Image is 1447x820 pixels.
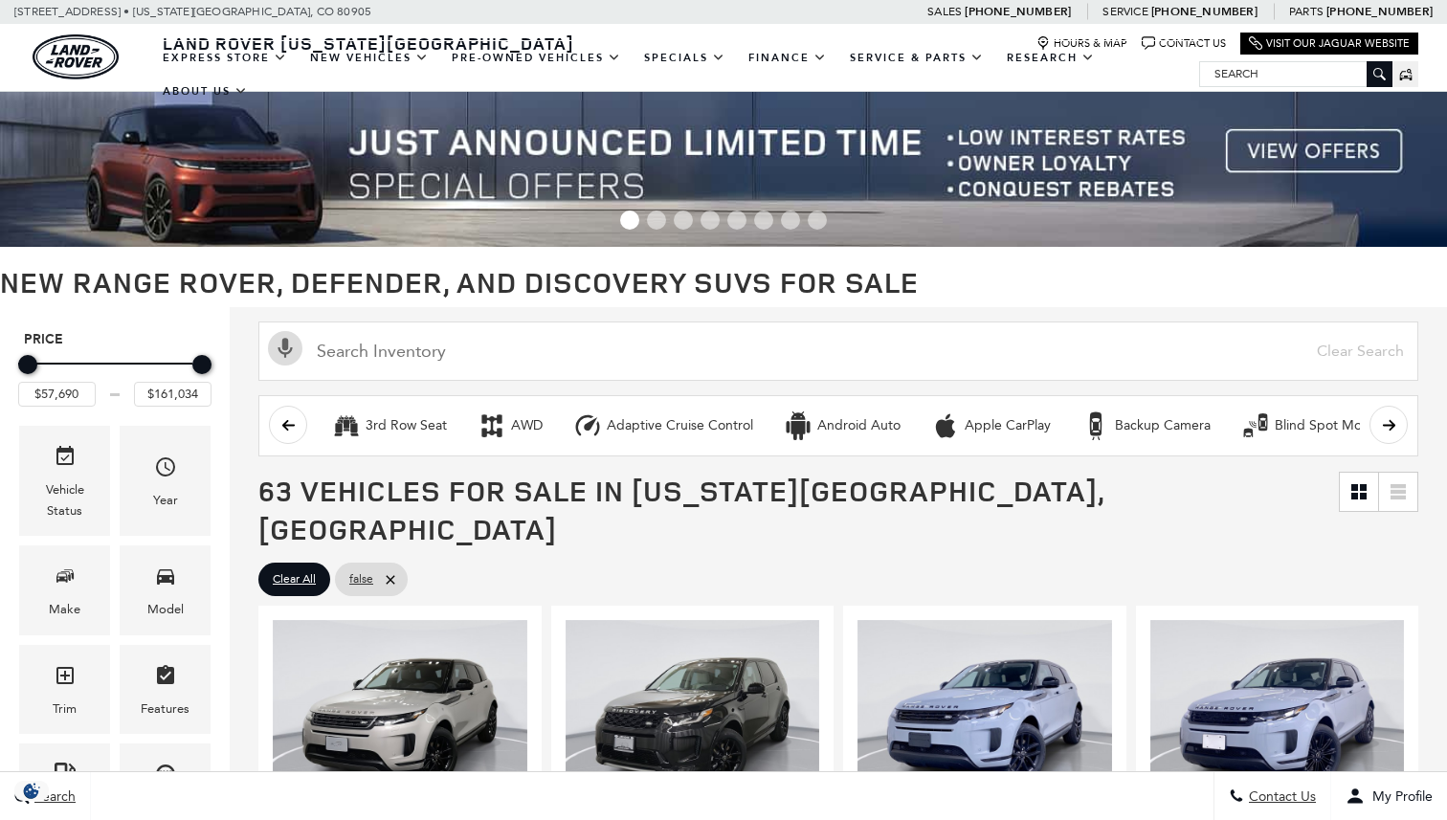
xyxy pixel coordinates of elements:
[18,348,211,407] div: Price
[478,411,506,440] div: AWD
[14,5,371,18] a: [STREET_ADDRESS] • [US_STATE][GEOGRAPHIC_DATA], CO 80905
[1081,411,1110,440] div: Backup Camera
[995,41,1106,75] a: Research
[154,560,177,599] span: Model
[258,471,1104,548] span: 63 Vehicles for Sale in [US_STATE][GEOGRAPHIC_DATA], [GEOGRAPHIC_DATA]
[965,4,1071,19] a: [PHONE_NUMBER]
[674,211,693,230] span: Go to slide 3
[1275,417,1390,434] div: Blind Spot Monitor
[154,758,177,797] span: Transmission
[1249,36,1410,51] a: Visit Our Jaguar Website
[349,567,373,591] span: false
[53,698,77,720] div: Trim
[120,545,211,634] div: ModelModel
[1071,406,1221,446] button: Backup CameraBackup Camera
[965,417,1051,434] div: Apple CarPlay
[54,659,77,698] span: Trim
[299,41,440,75] a: New Vehicles
[784,411,813,440] div: Android Auto
[19,545,110,634] div: MakeMake
[1365,788,1433,805] span: My Profile
[817,417,901,434] div: Android Auto
[1151,4,1258,19] a: [PHONE_NUMBER]
[857,620,1112,810] img: 2025 LAND ROVER Range Rover Evoque S
[1326,4,1433,19] a: [PHONE_NUMBER]
[10,781,54,801] img: Opt-Out Icon
[120,426,211,536] div: YearYear
[151,32,586,55] a: Land Rover [US_STATE][GEOGRAPHIC_DATA]
[54,440,77,479] span: Vehicle
[134,382,211,407] input: Maximum
[141,698,189,720] div: Features
[153,490,178,511] div: Year
[773,406,911,446] button: Android AutoAndroid Auto
[1115,417,1211,434] div: Backup Camera
[1102,5,1147,18] span: Service
[647,211,666,230] span: Go to slide 2
[1331,772,1447,820] button: Open user profile menu
[440,41,633,75] a: Pre-Owned Vehicles
[49,599,80,620] div: Make
[10,781,54,801] section: Click to Open Cookie Consent Modal
[33,34,119,79] a: land-rover
[620,211,639,230] span: Go to slide 1
[563,406,764,446] button: Adaptive Cruise ControlAdaptive Cruise Control
[1142,36,1226,51] a: Contact Us
[19,645,110,734] div: TrimTrim
[154,451,177,490] span: Year
[1150,620,1405,810] img: 2025 LAND ROVER Range Rover Evoque S
[192,355,211,374] div: Maximum Price
[269,406,307,444] button: scroll left
[931,411,960,440] div: Apple CarPlay
[258,321,1418,381] input: Search Inventory
[151,41,1199,108] nav: Main Navigation
[573,411,602,440] div: Adaptive Cruise Control
[607,417,753,434] div: Adaptive Cruise Control
[24,331,206,348] h5: Price
[1244,788,1316,805] span: Contact Us
[33,479,96,521] div: Vehicle Status
[332,411,361,440] div: 3rd Row Seat
[18,382,96,407] input: Minimum
[151,75,259,108] a: About Us
[120,645,211,734] div: FeaturesFeatures
[273,620,527,810] img: 2026 LAND ROVER Range Rover Evoque S
[838,41,995,75] a: Service & Parts
[322,406,457,446] button: 3rd Row Seat3rd Row Seat
[467,406,553,446] button: AWDAWD
[737,41,838,75] a: Finance
[54,758,77,797] span: Fueltype
[921,406,1061,446] button: Apple CarPlayApple CarPlay
[33,34,119,79] img: Land Rover
[1241,411,1270,440] div: Blind Spot Monitor
[511,417,543,434] div: AWD
[154,659,177,698] span: Features
[366,417,447,434] div: 3rd Row Seat
[268,331,302,366] svg: Click to toggle on voice search
[727,211,746,230] span: Go to slide 5
[151,41,299,75] a: EXPRESS STORE
[633,41,737,75] a: Specials
[754,211,773,230] span: Go to slide 6
[1289,5,1324,18] span: Parts
[163,32,574,55] span: Land Rover [US_STATE][GEOGRAPHIC_DATA]
[701,211,720,230] span: Go to slide 4
[927,5,962,18] span: Sales
[1369,406,1408,444] button: scroll right
[273,567,316,591] span: Clear All
[1231,406,1400,446] button: Blind Spot MonitorBlind Spot Monitor
[1200,62,1391,85] input: Search
[19,426,110,536] div: VehicleVehicle Status
[781,211,800,230] span: Go to slide 7
[1036,36,1127,51] a: Hours & Map
[54,560,77,599] span: Make
[147,599,184,620] div: Model
[566,620,820,810] img: 2025 LAND ROVER Discovery Sport S
[808,211,827,230] span: Go to slide 8
[18,355,37,374] div: Minimum Price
